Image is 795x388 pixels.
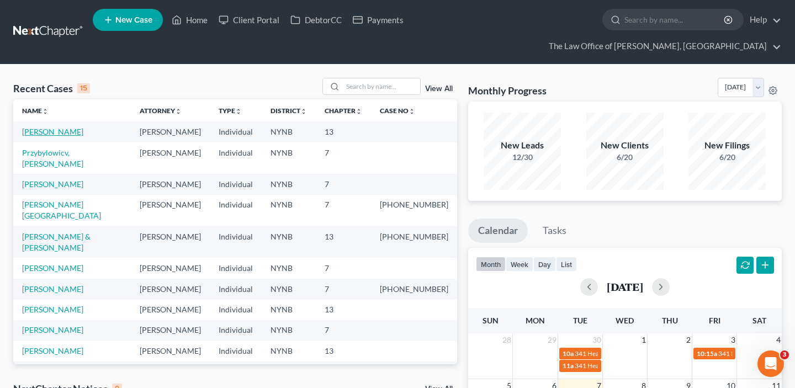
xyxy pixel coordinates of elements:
td: [PHONE_NUMBER] [371,226,457,258]
a: [PERSON_NAME] [22,179,83,189]
a: [PERSON_NAME] & [PERSON_NAME] [22,232,91,252]
button: month [476,257,506,272]
div: New Filings [688,139,766,152]
span: Thu [662,316,678,325]
td: [PHONE_NUMBER] [371,195,457,226]
a: Home [166,10,213,30]
a: Client Portal [213,10,285,30]
td: Individual [210,341,262,361]
a: [PERSON_NAME] [22,305,83,314]
a: Calendar [468,219,528,243]
td: 7 [316,258,371,278]
td: 7 [316,320,371,341]
span: Fri [709,316,720,325]
td: NYNB [262,195,316,226]
span: 28 [501,333,512,347]
span: Wed [616,316,634,325]
a: Help [744,10,781,30]
input: Search by name... [624,9,725,30]
td: NYNB [262,299,316,320]
span: 10:15a [697,349,717,358]
i: unfold_more [235,108,242,115]
button: day [533,257,556,272]
a: Typeunfold_more [219,107,242,115]
a: [PERSON_NAME] [22,284,83,294]
a: Chapterunfold_more [325,107,362,115]
td: 13 [316,299,371,320]
td: NYNB [262,341,316,361]
td: NYNB [262,279,316,299]
td: 13 [316,362,371,382]
i: unfold_more [42,108,49,115]
td: NYNB [262,174,316,194]
div: Recent Cases [13,82,90,95]
td: [PERSON_NAME] [131,362,210,382]
span: 1 [640,333,647,347]
td: Individual [210,226,262,258]
td: [PERSON_NAME] [131,142,210,174]
i: unfold_more [356,108,362,115]
a: Districtunfold_more [271,107,307,115]
h3: Monthly Progress [468,84,547,97]
span: 30 [591,333,602,347]
td: Individual [210,279,262,299]
td: 13 [316,121,371,142]
td: Individual [210,258,262,278]
div: 6/20 [586,152,664,163]
span: 10a [563,349,574,358]
span: 2 [685,333,692,347]
span: Sun [483,316,499,325]
span: 341 Hearing for [PERSON_NAME] [575,349,674,358]
td: Individual [210,320,262,341]
td: [PERSON_NAME] [131,258,210,278]
span: Tue [573,316,587,325]
div: New Clients [586,139,664,152]
a: Payments [347,10,409,30]
a: [PERSON_NAME] [22,325,83,334]
span: 4 [775,333,782,347]
a: Przybylowicv, [PERSON_NAME] [22,148,83,168]
td: [PERSON_NAME] [131,320,210,341]
td: NYNB [262,362,316,382]
input: Search by name... [343,78,420,94]
span: 29 [547,333,558,347]
td: Individual [210,121,262,142]
span: New Case [115,16,152,24]
span: Mon [526,316,545,325]
td: [PERSON_NAME] [131,341,210,361]
td: 13 [316,226,371,258]
td: [PERSON_NAME] [131,121,210,142]
button: week [506,257,533,272]
td: Individual [210,299,262,320]
td: NYNB [262,226,316,258]
a: [PERSON_NAME] [22,263,83,273]
td: 13 [316,341,371,361]
h2: [DATE] [607,281,643,293]
td: [PERSON_NAME] [131,174,210,194]
td: [PERSON_NAME] [131,279,210,299]
td: NYNB [262,320,316,341]
a: Nameunfold_more [22,107,49,115]
div: 12/30 [484,152,561,163]
td: 7 [316,279,371,299]
td: [PHONE_NUMBER] [371,279,457,299]
a: The Law Office of [PERSON_NAME], [GEOGRAPHIC_DATA] [543,36,781,56]
a: View All [425,85,453,93]
button: list [556,257,577,272]
a: Tasks [533,219,576,243]
a: Attorneyunfold_more [140,107,182,115]
td: 7 [316,174,371,194]
span: Sat [752,316,766,325]
a: [PERSON_NAME] [22,346,83,355]
div: New Leads [484,139,561,152]
a: Case Nounfold_more [380,107,415,115]
i: unfold_more [175,108,182,115]
a: DebtorCC [285,10,347,30]
td: Individual [210,362,262,382]
td: 7 [316,142,371,174]
td: NYNB [262,142,316,174]
a: [PERSON_NAME][GEOGRAPHIC_DATA] [22,200,101,220]
span: 3 [730,333,736,347]
td: [PERSON_NAME] [131,195,210,226]
i: unfold_more [409,108,415,115]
